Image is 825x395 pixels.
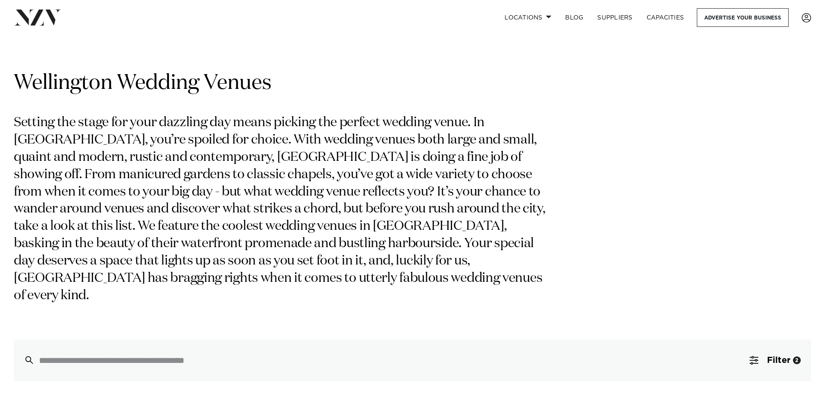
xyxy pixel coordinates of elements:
a: Capacities [640,8,691,27]
button: Filter2 [739,340,811,381]
a: Locations [498,8,558,27]
a: Advertise your business [697,8,789,27]
a: SUPPLIERS [590,8,639,27]
h1: Wellington Wedding Venues [14,70,811,97]
p: Setting the stage for your dazzling day means picking the perfect wedding venue. In [GEOGRAPHIC_D... [14,114,549,305]
a: BLOG [558,8,590,27]
span: Filter [767,356,790,365]
img: nzv-logo.png [14,10,61,25]
div: 2 [793,356,801,364]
